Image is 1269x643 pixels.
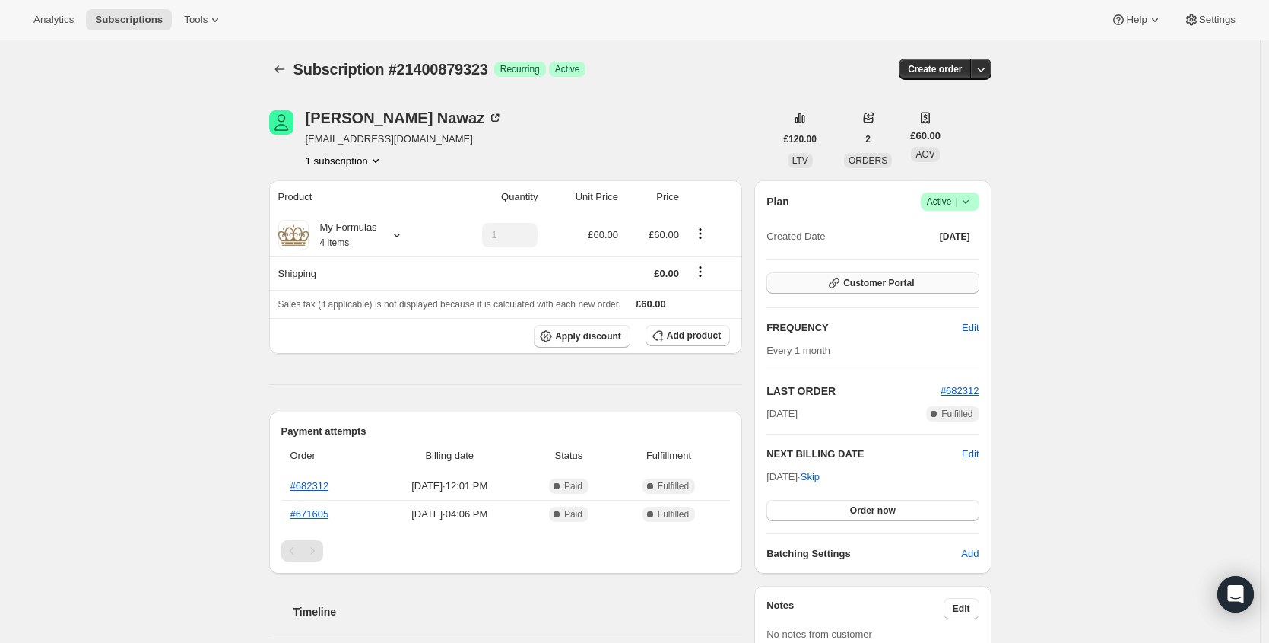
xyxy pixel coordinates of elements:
[320,237,350,248] small: 4 items
[688,225,712,242] button: Product actions
[850,505,896,517] span: Order now
[309,220,377,250] div: My Formulas
[555,330,621,342] span: Apply discount
[564,508,582,520] span: Paid
[955,196,957,208] span: |
[269,256,443,290] th: Shipping
[623,180,684,214] th: Price
[293,61,488,78] span: Subscription #21400879323
[269,180,443,214] th: Product
[95,14,163,26] span: Subscriptions
[766,546,961,562] h6: Batching Settings
[766,384,941,399] h2: LAST ORDER
[33,14,74,26] span: Analytics
[658,480,689,492] span: Fulfilled
[1175,9,1245,30] button: Settings
[953,603,970,615] span: Edit
[792,155,808,166] span: LTV
[379,448,522,463] span: Billing date
[588,229,618,240] span: £60.00
[281,439,374,473] th: Order
[941,408,972,420] span: Fulfilled
[1217,576,1254,613] div: Open Intercom Messenger
[908,63,962,75] span: Create order
[856,129,880,150] button: 2
[379,479,522,494] span: [DATE] · 12:01 PM
[290,480,329,492] a: #682312
[766,194,789,209] h2: Plan
[281,424,731,439] h2: Payment attempts
[931,226,979,247] button: [DATE]
[443,180,542,214] th: Quantity
[269,59,290,80] button: Subscriptions
[269,110,293,135] span: Bushra Nawaz
[636,298,666,310] span: £60.00
[766,320,962,336] h2: FREQUENCY
[530,448,608,463] span: Status
[784,133,817,145] span: £120.00
[184,14,208,26] span: Tools
[927,194,973,209] span: Active
[766,345,830,356] span: Every 1 month
[688,263,712,280] button: Shipping actions
[306,153,383,168] button: Product actions
[766,471,820,482] span: [DATE] ·
[766,406,798,422] span: [DATE]
[792,465,829,489] button: Skip
[843,277,914,289] span: Customer Portal
[766,629,872,640] span: No notes from customer
[278,299,621,310] span: Sales tax (if applicable) is not displayed because it is calculated with each new order.
[962,320,979,336] span: Edit
[766,447,962,462] h2: NEXT BILLING DATE
[646,325,730,346] button: Add product
[658,508,689,520] span: Fulfilled
[941,384,979,399] button: #682312
[915,149,934,160] span: AOV
[865,133,871,145] span: 2
[910,129,941,144] span: £60.00
[899,59,971,80] button: Create order
[766,229,825,244] span: Created Date
[542,180,623,214] th: Unit Price
[290,508,329,520] a: #671605
[952,542,988,566] button: Add
[944,598,979,619] button: Edit
[1102,9,1171,30] button: Help
[940,231,970,243] span: [DATE]
[962,447,979,462] button: Edit
[953,316,988,340] button: Edit
[941,385,979,396] a: #682312
[654,268,679,279] span: £0.00
[617,448,721,463] span: Fulfillment
[1199,14,1236,26] span: Settings
[1126,14,1147,26] span: Help
[24,9,83,30] button: Analytics
[766,500,979,521] button: Order now
[379,507,522,522] span: [DATE] · 04:06 PM
[86,9,172,30] button: Subscriptions
[306,110,503,126] div: [PERSON_NAME] Nawaz
[564,480,582,492] span: Paid
[555,63,580,75] span: Active
[175,9,232,30] button: Tools
[775,129,826,150] button: £120.00
[849,155,887,166] span: ORDERS
[534,325,630,348] button: Apply discount
[766,272,979,294] button: Customer Portal
[293,604,743,619] h2: Timeline
[766,598,944,619] h3: Notes
[500,63,540,75] span: Recurring
[961,546,979,562] span: Add
[801,470,820,485] span: Skip
[667,329,721,342] span: Add product
[649,229,679,240] span: £60.00
[306,132,503,147] span: [EMAIL_ADDRESS][DOMAIN_NAME]
[281,540,731,562] nav: Pagination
